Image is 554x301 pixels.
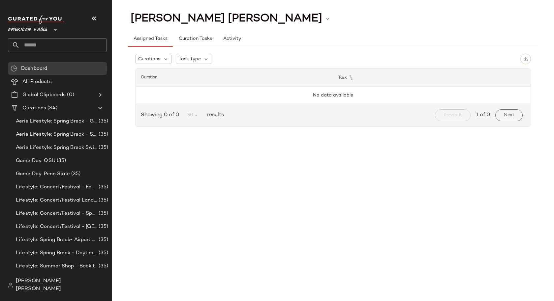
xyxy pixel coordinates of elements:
[16,236,97,244] span: Lifestyle: Spring Break- Airport Style
[8,15,64,24] img: cfy_white_logo.C9jOOHJF.svg
[21,65,47,72] span: Dashboard
[97,223,108,231] span: (35)
[495,109,523,121] button: Next
[178,36,212,41] span: Curation Tasks
[66,91,74,99] span: (0)
[16,183,97,191] span: Lifestyle: Concert/Festival - Femme
[70,170,81,178] span: (35)
[141,111,182,119] span: Showing 0 of 0
[179,56,201,63] span: Task Type
[97,183,108,191] span: (35)
[204,111,224,119] span: results
[333,68,531,87] th: Task
[22,104,46,112] span: Curations
[97,262,108,270] span: (35)
[22,91,66,99] span: Global Clipboards
[131,13,322,25] span: [PERSON_NAME] [PERSON_NAME]
[97,131,108,138] span: (35)
[16,131,97,138] span: Aerie Lifestyle: Spring Break - Sporty
[16,277,107,293] span: [PERSON_NAME] [PERSON_NAME]
[16,249,97,257] span: Lifestyle: Spring Break - Daytime Casual
[16,157,55,165] span: Game Day: OSU
[504,113,514,118] span: Next
[55,157,66,165] span: (35)
[16,210,97,217] span: Lifestyle: Concert/Festival - Sporty
[46,104,57,112] span: (34)
[223,36,241,41] span: Activity
[8,22,47,34] span: American Eagle
[97,118,108,125] span: (35)
[133,36,168,41] span: Assigned Tasks
[16,223,97,231] span: Lifestyle: Concert/Festival - [GEOGRAPHIC_DATA]
[22,78,52,86] span: All Products
[97,144,108,151] span: (35)
[97,210,108,217] span: (35)
[16,144,97,151] span: Aerie Lifestyle: Spring Break Swimsuits Landing Page
[97,197,108,204] span: (35)
[16,170,70,178] span: Game Day: Penn State
[97,236,108,244] span: (35)
[476,111,490,119] span: 1 of 0
[523,57,528,61] img: svg%3e
[8,283,13,288] img: svg%3e
[16,118,97,125] span: Aerie Lifestyle: Spring Break - Girly/Femme
[97,249,108,257] span: (35)
[138,56,160,63] span: Curations
[16,197,97,204] span: Lifestyle: Concert/Festival Landing Page
[11,65,17,72] img: svg%3e
[16,262,97,270] span: Lifestyle: Summer Shop - Back to School Essentials
[136,87,531,104] td: No data available
[136,68,333,87] th: Curation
